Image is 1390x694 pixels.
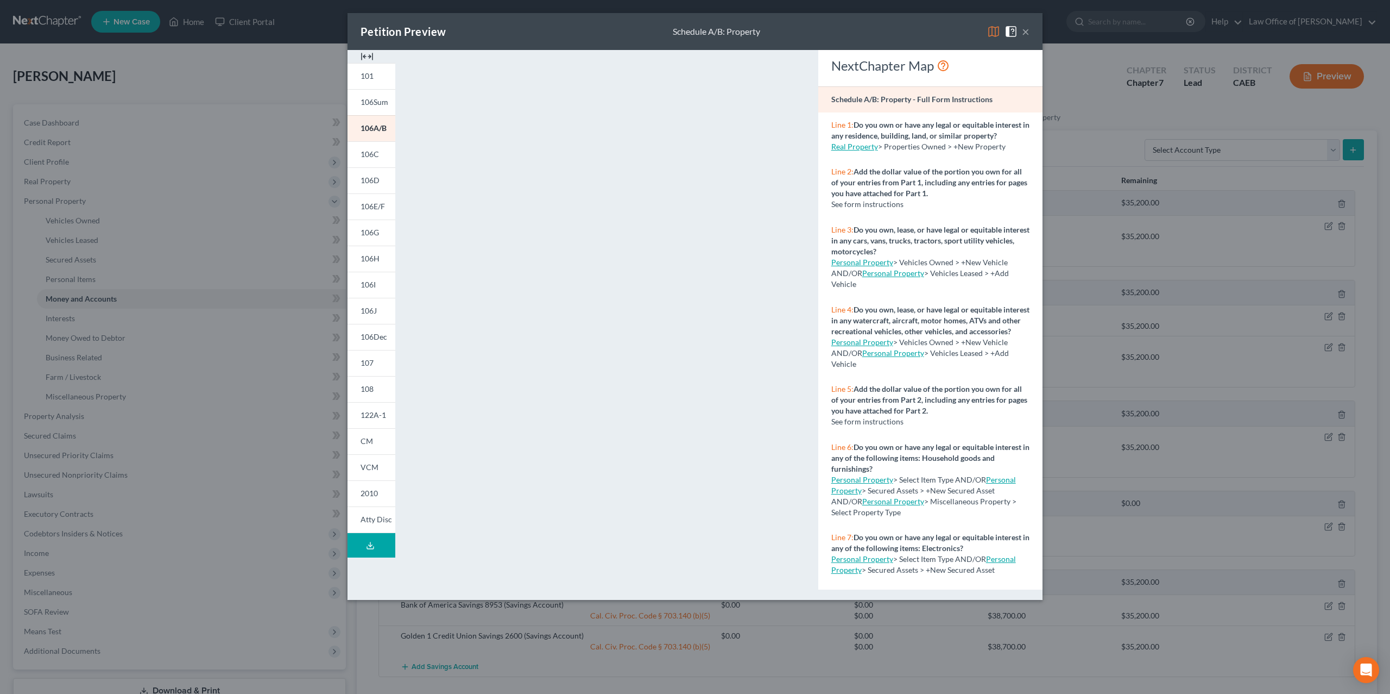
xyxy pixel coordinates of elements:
span: Line 7: [831,533,854,542]
span: 108 [361,384,374,393]
span: Line 3: [831,225,854,234]
button: × [1022,25,1029,38]
a: VCM [347,454,395,480]
img: map-eea8200ae884c6f1103ae1953ef3d486a96c86aabb227e865a55264e3737af1f.svg [987,25,1000,38]
a: Personal Property [831,475,1016,495]
span: 106C [361,149,379,159]
a: 106G [347,220,395,246]
div: NextChapter Map [831,57,1029,74]
span: 106Dec [361,332,387,341]
a: 106D [347,167,395,193]
a: 106J [347,298,395,324]
span: Atty Disc [361,515,392,524]
span: Line 2: [831,167,854,176]
span: > Secured Assets > +New Secured Asset AND/OR [831,475,1016,506]
span: See form instructions [831,417,903,426]
a: 106Dec [347,324,395,350]
span: CM [361,436,373,446]
span: 106E/F [361,202,385,211]
a: 106E/F [347,193,395,220]
img: expand-e0f6d898513216a626fdd78e52531dac95497ffd26381d4c15ee2fc46db09dca.svg [361,50,374,63]
span: > Vehicles Owned > +New Vehicle AND/OR [831,258,1008,278]
strong: Schedule A/B: Property - Full Form Instructions [831,95,993,104]
span: > Select Item Type AND/OR [831,475,986,484]
strong: Do you own, lease, or have legal or equitable interest in any watercraft, aircraft, motor homes, ... [831,305,1029,336]
strong: Do you own, lease, or have legal or equitable interest in any cars, vans, trucks, tractors, sport... [831,225,1029,256]
a: Personal Property [831,337,893,347]
span: Line 1: [831,120,854,129]
span: > Vehicles Owned > +New Vehicle AND/OR [831,337,1008,358]
a: 106C [347,141,395,167]
span: 106J [361,306,377,315]
a: 108 [347,376,395,402]
span: 106Sum [361,97,388,107]
a: Personal Property [862,348,924,358]
div: Open Intercom Messenger [1353,657,1379,683]
a: Personal Property [862,268,924,278]
strong: Do you own or have any legal or equitable interest in any residence, building, land, or similar p... [831,120,1029,140]
a: Real Property [831,142,878,151]
span: > Properties Owned > +New Property [878,142,1006,151]
a: 101 [347,63,395,89]
a: 106H [347,246,395,272]
span: 106D [361,176,380,185]
span: Line 5: [831,384,854,393]
a: Atty Disc [347,507,395,533]
a: 106I [347,272,395,298]
span: 101 [361,71,374,80]
strong: Add the dollar value of the portion you own for all of your entries from Part 1, including any en... [831,167,1027,198]
span: 106I [361,280,376,289]
a: CM [347,428,395,454]
strong: Do you own or have any legal or equitable interest in any of the following items: Electronics? [831,533,1029,553]
span: Line 6: [831,442,854,452]
a: Personal Property [862,497,924,506]
a: 107 [347,350,395,376]
span: > Vehicles Leased > +Add Vehicle [831,348,1009,368]
span: 107 [361,358,374,367]
a: 106Sum [347,89,395,115]
span: 106A/B [361,123,387,133]
a: 122A-1 [347,402,395,428]
span: > Select Item Type AND/OR [831,554,986,564]
span: 122A-1 [361,410,386,420]
span: 2010 [361,489,378,498]
span: See form instructions [831,199,903,209]
strong: Add the dollar value of the portion you own for all of your entries from Part 2, including any en... [831,384,1027,415]
img: help-close-5ba153eb36485ed6c1ea00a893f15db1cb9b99d6cae46e1a8edb6c62d00a1a76.svg [1004,25,1018,38]
span: > Vehicles Leased > +Add Vehicle [831,268,1009,289]
a: 2010 [347,480,395,507]
span: > Miscellaneous Property > Select Property Type [831,497,1016,517]
div: Petition Preview [361,24,446,39]
a: Personal Property [831,475,893,484]
strong: Do you own or have any legal or equitable interest in any of the following items: Household goods... [831,442,1029,473]
span: VCM [361,462,378,472]
span: 106H [361,254,380,263]
a: Personal Property [831,554,893,564]
a: 106A/B [347,115,395,141]
a: Personal Property [831,258,893,267]
div: Schedule A/B: Property [673,26,760,38]
span: Line 4: [831,305,854,314]
iframe: <object ng-attr-data='[URL][DOMAIN_NAME]' type='application/pdf' width='100%' height='975px'></ob... [415,59,798,589]
span: 106G [361,228,379,237]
